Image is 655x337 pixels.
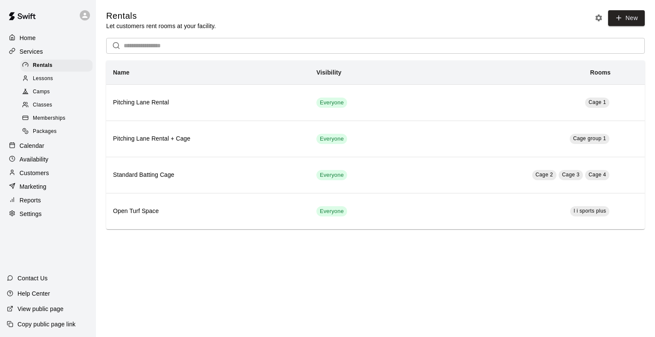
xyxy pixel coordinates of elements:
[316,69,342,76] b: Visibility
[20,155,49,164] p: Availability
[106,10,216,22] h5: Rentals
[20,99,93,111] div: Classes
[33,101,52,109] span: Classes
[113,98,303,107] h6: Pitching Lane Rental
[20,73,93,85] div: Lessons
[33,114,65,123] span: Memberships
[20,47,43,56] p: Services
[113,69,130,76] b: Name
[7,139,89,152] a: Calendar
[20,86,96,99] a: Camps
[316,170,347,180] div: This service is visible to all of your customers
[316,206,347,216] div: This service is visible to all of your customers
[20,196,41,205] p: Reports
[588,172,606,178] span: Cage 4
[20,169,49,177] p: Customers
[20,59,96,72] a: Rentals
[20,126,93,138] div: Packages
[20,60,93,72] div: Rentals
[20,86,93,98] div: Camps
[7,45,89,58] a: Services
[7,167,89,179] a: Customers
[20,99,96,112] a: Classes
[20,112,93,124] div: Memberships
[17,305,64,313] p: View public page
[20,34,36,42] p: Home
[316,171,347,179] span: Everyone
[316,207,347,216] span: Everyone
[33,61,52,70] span: Rentals
[106,22,216,30] p: Let customers rent rooms at your facility.
[608,10,645,26] a: New
[536,172,553,178] span: Cage 2
[562,172,580,178] span: Cage 3
[592,12,605,24] button: Rental settings
[316,134,347,144] div: This service is visible to all of your customers
[17,289,50,298] p: Help Center
[20,141,44,150] p: Calendar
[590,69,611,76] b: Rooms
[316,98,347,108] div: This service is visible to all of your customers
[7,180,89,193] a: Marketing
[113,170,303,180] h6: Standard Batting Cage
[316,99,347,107] span: Everyone
[20,125,96,138] a: Packages
[113,134,303,144] h6: Pitching Lane Rental + Cage
[113,207,303,216] h6: Open Turf Space
[20,72,96,85] a: Lessons
[33,127,57,136] span: Packages
[574,208,606,214] span: l i sports plus
[7,207,89,220] a: Settings
[33,88,50,96] span: Camps
[7,32,89,44] a: Home
[573,135,606,141] span: Cage group 1
[7,194,89,207] a: Reports
[20,210,42,218] p: Settings
[20,182,46,191] p: Marketing
[7,153,89,166] a: Availability
[20,112,96,125] a: Memberships
[17,320,75,328] p: Copy public page link
[17,274,48,282] p: Contact Us
[106,60,645,229] table: simple table
[33,75,53,83] span: Lessons
[588,99,606,105] span: Cage 1
[316,135,347,143] span: Everyone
